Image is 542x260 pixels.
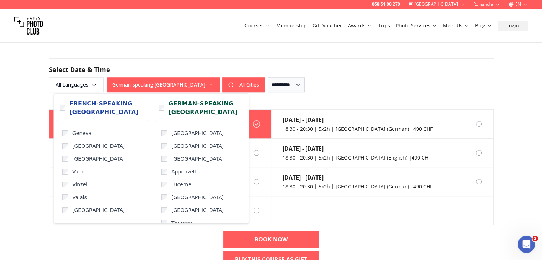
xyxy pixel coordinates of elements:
[283,173,433,182] div: [DATE] - [DATE]
[50,78,103,91] span: All Languages
[161,130,167,136] input: [GEOGRAPHIC_DATA]
[242,21,273,31] button: Courses
[171,155,224,162] span: [GEOGRAPHIC_DATA]
[171,168,196,175] span: Appenzell
[310,21,345,31] button: Gift Voucher
[62,130,68,136] input: Geneva
[72,168,85,175] span: Vaud
[49,64,494,74] h2: Select Date & Time
[62,156,68,162] input: [GEOGRAPHIC_DATA]
[69,99,144,116] span: French-speaking [GEOGRAPHIC_DATA]
[53,93,249,223] div: German-speaking [GEOGRAPHIC_DATA]
[375,21,393,31] button: Trips
[273,21,310,31] button: Membership
[72,207,125,214] span: [GEOGRAPHIC_DATA]
[49,77,104,92] button: All Languages
[169,99,243,116] span: German-speaking [GEOGRAPHIC_DATA]
[72,194,87,201] span: Valais
[14,11,43,40] img: Swiss photo club
[313,22,342,29] a: Gift Voucher
[443,22,469,29] a: Meet Us
[62,143,68,149] input: [GEOGRAPHIC_DATA]
[161,169,167,175] input: Appenzell
[518,236,535,253] iframe: Intercom live chat
[161,156,167,162] input: [GEOGRAPHIC_DATA]
[372,1,400,7] a: 058 51 00 270
[107,77,220,92] button: German-speaking [GEOGRAPHIC_DATA]
[440,21,472,31] button: Meet Us
[72,130,92,137] span: Geneva
[62,194,68,200] input: Valais
[498,21,528,31] button: Login
[532,236,538,241] span: 2
[472,21,495,31] button: Blog
[62,169,68,175] input: Vaud
[244,22,270,29] a: Courses
[159,105,164,111] input: German-speaking [GEOGRAPHIC_DATA]
[161,207,167,213] input: [GEOGRAPHIC_DATA]
[475,22,492,29] a: Blog
[171,207,224,214] span: [GEOGRAPHIC_DATA]
[72,181,87,188] span: Vinzel
[60,105,65,111] input: French-speaking [GEOGRAPHIC_DATA]
[223,231,319,248] a: BOOK NOW
[72,155,125,162] span: [GEOGRAPHIC_DATA]
[276,22,307,29] a: Membership
[283,125,433,132] div: 18:30 - 20:30 | 5x2h | [GEOGRAPHIC_DATA] (German) | 490 CHF
[222,77,265,92] button: All Cities
[161,143,167,149] input: [GEOGRAPHIC_DATA]
[161,220,167,226] input: Thurgau
[171,194,224,201] span: [GEOGRAPHIC_DATA]
[378,22,390,29] a: Trips
[161,182,167,187] input: Lucerne
[283,144,431,153] div: [DATE] - [DATE]
[396,22,437,29] a: Photo Services
[345,21,375,31] button: Awards
[62,182,68,187] input: Vinzel
[393,21,440,31] button: Photo Services
[161,194,167,200] input: [GEOGRAPHIC_DATA]
[283,154,431,161] div: 18:30 - 20:30 | 5x2h | [GEOGRAPHIC_DATA] (English) | 490 CHF
[254,235,288,244] b: BOOK NOW
[171,142,224,150] span: [GEOGRAPHIC_DATA]
[171,181,191,188] span: Lucerne
[72,142,125,150] span: [GEOGRAPHIC_DATA]
[348,22,372,29] a: Awards
[171,219,192,227] span: Thurgau
[283,115,433,124] div: [DATE] - [DATE]
[62,207,68,213] input: [GEOGRAPHIC_DATA]
[171,130,224,137] span: [GEOGRAPHIC_DATA]
[283,183,433,190] div: 18:30 - 20:30 | 5x2h | [GEOGRAPHIC_DATA] (German) | 490 CHF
